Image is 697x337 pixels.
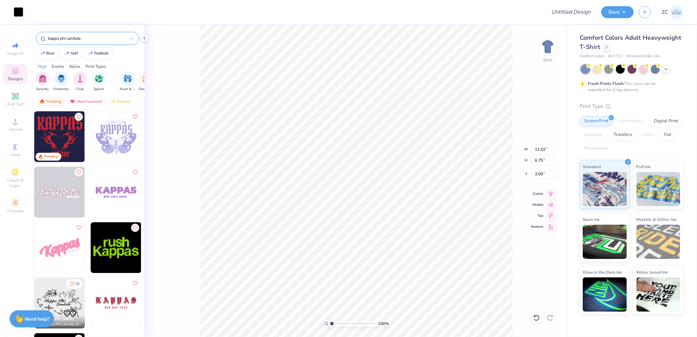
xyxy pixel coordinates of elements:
[47,35,130,42] input: Try "Alpha"
[141,167,192,217] img: aa1aed46-9b93-4745-b890-13d9a739a0ef
[73,72,87,92] div: filter for Club
[131,224,139,232] button: Like
[580,116,613,126] div: Screen Print
[34,278,85,328] img: a71cf44b-e7f5-4374-a235-921aa1555bde
[75,224,83,232] button: Like
[88,51,93,55] img: trend_line.gif
[580,143,613,154] div: Rhinestones
[662,8,668,16] span: ZC
[92,72,106,92] div: filter for Sports
[71,51,78,55] div: golf
[36,87,49,92] span: Sorority
[75,168,83,176] button: Like
[91,111,141,162] img: b7635a2d-d100-4575-b30c-452b3944a10b
[36,72,49,92] div: filter for Sorority
[583,269,622,276] span: Glow in the Dark Ink
[139,87,154,92] span: Game Day
[649,116,683,126] div: Digital Print
[636,277,681,312] img: Water based Ink
[531,191,543,196] span: Center
[91,167,141,217] img: 16ed9a75-fa57-4917-aeee-13c3696727f6
[583,172,627,206] img: Standard
[670,5,683,19] img: Zoe Chan
[131,279,139,287] button: Like
[583,277,627,312] img: Glow in the Dark Ink
[34,167,85,217] img: 3e4398f7-d1d4-443d-9ed6-48db68d17517
[54,87,69,92] span: Fraternity
[531,202,543,207] span: Middle
[38,63,47,70] div: Orgs
[615,116,647,126] div: Embroidery
[662,5,683,19] a: ZC
[34,111,85,162] img: fbf7eecc-576a-4ece-ac8a-ca7dcc498f59
[64,51,69,55] img: trend_line.gif
[57,75,65,83] img: Fraternity Image
[3,177,27,188] span: Clipart & logos
[67,97,105,105] div: Most Favorited
[131,113,139,121] button: Like
[34,222,85,273] img: 796e7048-4a08-49ae-b77a-80d2c694d05b
[45,322,82,327] span: Kappa Phi Lambda, [GEOGRAPHIC_DATA][US_STATE] at [GEOGRAPHIC_DATA]
[91,222,141,273] img: e115071b-c074-43ee-aa85-f93bcf477e7f
[120,72,135,92] div: filter for Rush & Bid
[580,102,683,110] div: Print Type
[36,48,58,59] button: bear
[580,34,681,51] span: Comfort Colors Adult Heavyweight T-Shirt
[580,130,607,140] div: Applique
[36,97,65,105] div: Trending
[60,48,81,59] button: golf
[601,6,634,18] button: Save
[8,51,24,56] span: Image AI
[583,216,599,223] span: Neon Ink
[636,225,681,259] img: Metallic & Glitter Ink
[638,130,658,140] div: Vinyl
[76,75,84,83] img: Club Image
[141,222,192,273] img: 30262e8a-4ae0-4398-8ec2-55105555cd20
[54,72,69,92] button: filter button
[9,127,22,132] span: Upload
[143,75,151,83] img: Game Day Image
[10,152,21,158] span: Greek
[75,282,79,286] span: 10
[95,75,103,83] img: Sports Image
[84,48,112,59] button: football
[92,72,106,92] button: filter button
[86,63,106,70] div: Print Types
[139,72,154,92] button: filter button
[378,321,389,327] span: 100 %
[54,72,69,92] div: filter for Fraternity
[588,81,624,86] strong: Fresh Prints Flash:
[636,163,651,170] span: Puff Ink
[8,76,23,82] span: Designs
[141,278,192,328] img: 0096713c-5d68-4176-a9a1-fa01ed6e5373
[85,222,135,273] img: 0e1ba0a9-9625-4335-a3fc-d3c79b1ceaf1
[85,278,135,328] img: ffd65e27-f87c-46df-aa5c-dd5e9431ca22
[543,57,552,63] div: Back
[541,40,555,53] img: Back
[636,216,677,223] span: Metallic & Glitter Ink
[636,269,668,276] span: Water based Ink
[546,5,596,19] input: Untitled Design
[85,167,135,217] img: 81effd73-738e-4fd9-b08d-ab450e345692
[91,278,141,328] img: f5c62c07-0b8d-4ac0-822d-f9865de6833e
[124,75,132,83] img: Rush & Bid Image
[107,97,133,105] div: Newest
[39,99,45,104] img: trending.gif
[636,172,681,206] img: Puff Ink
[120,87,135,92] span: Rush & Bid
[94,87,104,92] span: Sports
[626,53,660,59] span: Minimum Order: 24 +
[44,154,58,159] div: Trending
[66,279,82,288] button: Like
[47,51,55,55] div: bear
[588,80,672,93] div: This color can be expedited for 5 day delivery.
[141,111,192,162] img: 8e9e4ccd-dcde-4810-83df-024669e7f8d6
[85,111,135,162] img: 26489e97-942d-434c-98d3-f0000c66074d
[75,113,83,121] button: Like
[36,72,49,92] button: filter button
[7,101,24,107] span: Add Text
[52,63,64,70] div: Events
[45,317,74,322] span: [PERSON_NAME]
[73,72,87,92] button: filter button
[94,51,109,55] div: football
